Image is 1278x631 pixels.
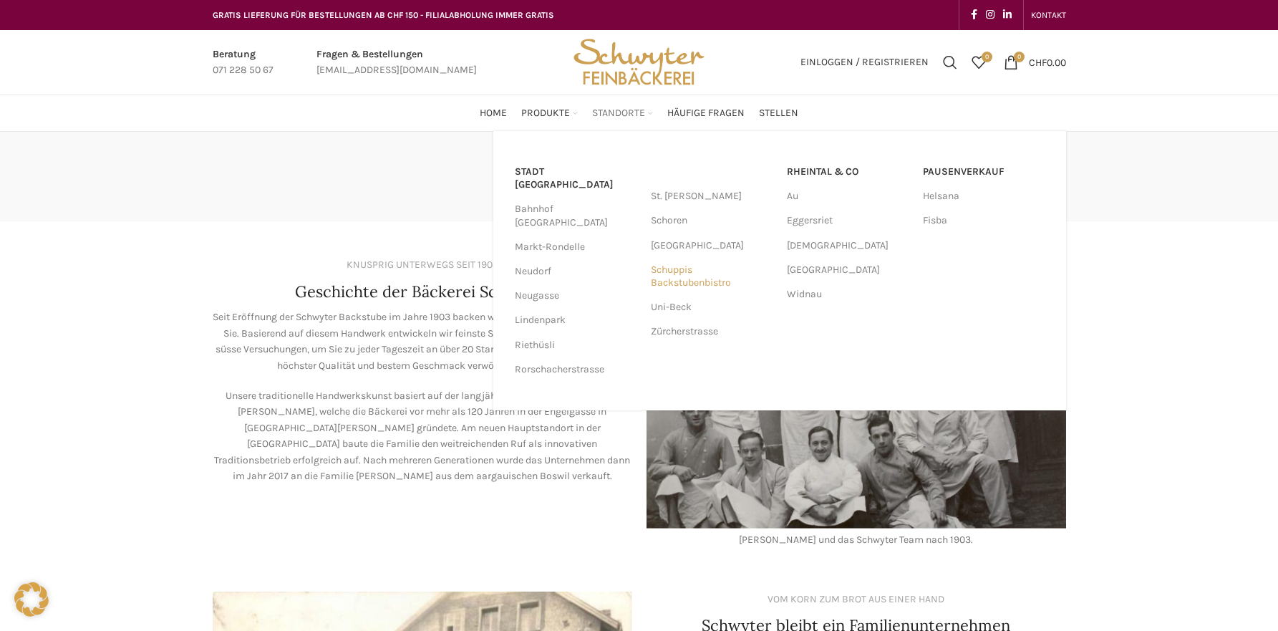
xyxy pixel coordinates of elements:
[515,160,636,197] a: Stadt [GEOGRAPHIC_DATA]
[787,208,909,233] a: Eggersriet
[667,99,745,127] a: Häufige Fragen
[205,99,1073,127] div: Main navigation
[800,57,929,67] span: Einloggen / Registrieren
[592,107,645,120] span: Standorte
[964,48,993,77] a: 0
[1031,1,1066,29] a: KONTAKT
[651,319,773,344] a: Zürcherstrasse
[651,184,773,208] a: St. [PERSON_NAME]
[316,47,477,79] a: Infobox link
[759,99,798,127] a: Stellen
[651,295,773,319] a: Uni-Beck
[793,48,936,77] a: Einloggen / Registrieren
[480,99,507,127] a: Home
[997,48,1073,77] a: 0 CHF0.00
[647,532,1066,548] div: [PERSON_NAME] und das Schwyter Team nach 1903.
[964,48,993,77] div: Meine Wunschliste
[967,5,982,25] a: Facebook social link
[515,333,636,357] a: Riethüsli
[515,197,636,234] a: Bahnhof [GEOGRAPHIC_DATA]
[923,184,1045,208] a: Helsana
[521,107,570,120] span: Produkte
[759,107,798,120] span: Stellen
[213,47,273,79] a: Infobox link
[787,184,909,208] a: Au
[592,99,653,127] a: Standorte
[787,160,909,184] a: RHEINTAL & CO
[1031,10,1066,20] span: KONTAKT
[213,309,632,374] p: Seit Eröffnung der Schwyter Backstube im Jahre 1903 backen wir jeden [DATE] frisches Brot für Sie...
[480,107,507,120] span: Home
[651,233,773,258] a: [GEOGRAPHIC_DATA]
[787,282,909,307] a: Widnau
[787,233,909,258] a: [DEMOGRAPHIC_DATA]
[515,235,636,259] a: Markt-Rondelle
[515,284,636,308] a: Neugasse
[568,55,709,67] a: Site logo
[982,5,999,25] a: Instagram social link
[521,99,578,127] a: Produkte
[1014,52,1025,62] span: 0
[295,281,550,303] h4: Geschichte der Bäckerei Schwyter
[999,5,1016,25] a: Linkedin social link
[923,208,1045,233] a: Fisba
[936,48,964,77] a: Suchen
[213,388,632,484] p: Unsere traditionelle Handwerkskunst basiert auf der langjährigen Erfahrung der Familie [PERSON_NA...
[1029,56,1047,68] span: CHF
[651,208,773,233] a: Schoren
[515,308,636,332] a: Lindenpark
[768,592,944,607] div: VOM KORN ZUM BROT AUS EINER HAND
[667,107,745,120] span: Häufige Fragen
[1029,56,1066,68] bdi: 0.00
[213,10,554,20] span: GRATIS LIEFERUNG FÜR BESTELLUNGEN AB CHF 150 - FILIALABHOLUNG IMMER GRATIS
[347,257,498,273] div: KNUSPRIG UNTERWEGS SEIT 1903
[1024,1,1073,29] div: Secondary navigation
[923,160,1045,184] a: Pausenverkauf
[515,357,636,382] a: Rorschacherstrasse
[982,52,992,62] span: 0
[651,258,773,295] a: Schuppis Backstubenbistro
[568,30,709,95] img: Bäckerei Schwyter
[787,258,909,282] a: [GEOGRAPHIC_DATA]
[515,259,636,284] a: Neudorf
